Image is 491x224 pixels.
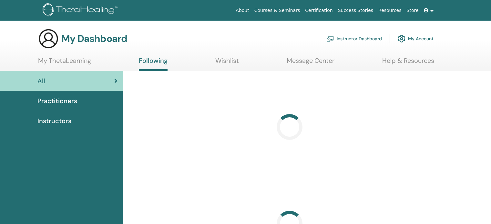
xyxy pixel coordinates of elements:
a: Store [404,5,421,16]
a: My ThetaLearning [38,57,91,69]
a: Help & Resources [382,57,434,69]
img: chalkboard-teacher.svg [326,36,334,42]
a: About [233,5,251,16]
img: cog.svg [398,33,405,44]
a: Wishlist [215,57,239,69]
img: logo.png [43,3,120,18]
a: My Account [398,32,434,46]
h3: My Dashboard [61,33,127,44]
a: Following [139,57,168,71]
a: Message Center [287,57,334,69]
a: Certification [302,5,335,16]
span: All [37,76,45,86]
a: Success Stories [335,5,376,16]
a: Courses & Seminars [252,5,303,16]
a: Instructor Dashboard [326,32,382,46]
a: Resources [376,5,404,16]
img: generic-user-icon.jpg [38,28,59,49]
span: Practitioners [37,96,77,106]
span: Instructors [37,116,71,126]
